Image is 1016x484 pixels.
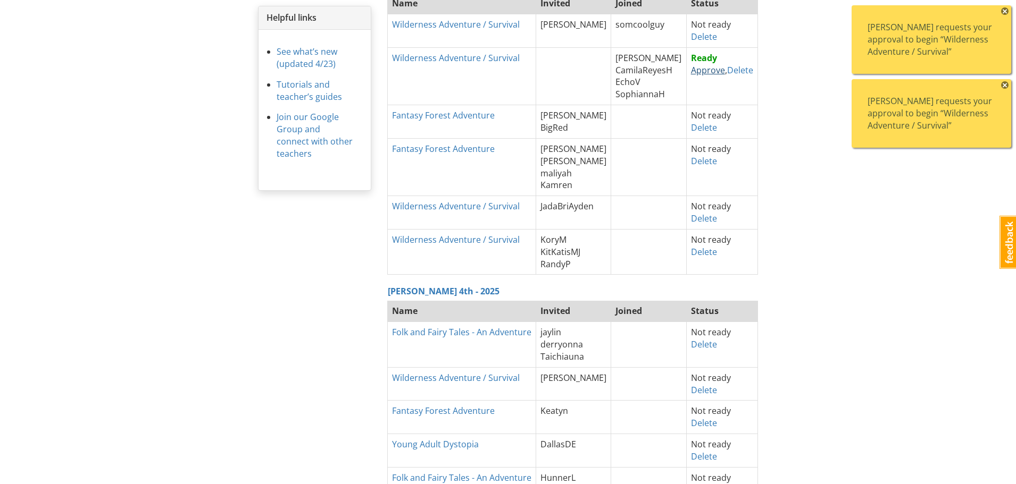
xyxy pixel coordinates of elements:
span: derryonna [540,338,583,350]
span: × [1001,81,1009,89]
a: Delete [691,213,717,224]
a: Delete [691,155,717,167]
span: [PERSON_NAME] [615,52,681,64]
span: RandyP [540,258,571,270]
a: Fantasy Forest Adventure [392,405,495,417]
span: Keatyn [540,405,568,417]
span: CamilaReyesH [615,64,672,76]
span: Not ready [691,472,731,483]
span: [PERSON_NAME] [540,19,606,30]
span: [PERSON_NAME] [540,109,606,121]
span: somcoolguy [615,19,664,30]
span: Not ready [691,234,731,245]
span: [PERSON_NAME] [540,143,606,155]
div: Helpful links [259,6,371,30]
span: Taichiauna [540,351,584,362]
a: [PERSON_NAME] 4th - 2025 [388,285,499,297]
span: Not ready [691,19,731,30]
div: [PERSON_NAME] requests your approval to begin “Wilderness Adventure / Survival” [868,95,995,132]
span: SophiannaH [615,88,665,100]
a: Wilderness Adventure / Survival [392,200,520,212]
a: Delete [691,122,717,133]
span: HunnerL [540,472,576,483]
span: Not ready [691,326,731,338]
a: Delete [691,451,717,462]
span: [PERSON_NAME] [540,372,606,384]
span: Not ready [691,143,731,155]
span: EchoV [615,76,640,88]
a: Delete [727,64,753,76]
a: Folk and Fairy Tales - An Adventure [392,472,531,483]
span: Not ready [691,109,731,121]
a: Delete [691,31,717,43]
strong: Ready [691,52,717,64]
a: Join our Google Group and connect with other teachers [277,111,353,159]
span: KitKatisMJ [540,246,580,258]
span: Not ready [691,405,731,417]
a: Delete [691,417,717,429]
a: Wilderness Adventure / Survival [392,19,520,30]
span: JadaBriAyden [540,200,594,212]
span: [PERSON_NAME] [540,155,606,167]
a: Tutorials and teacher’s guides [277,79,342,103]
a: Wilderness Adventure / Survival [392,372,520,384]
a: Wilderness Adventure / Survival [392,234,520,245]
a: Young Adult Dystopia [392,438,479,450]
span: KoryM [540,234,567,245]
th: Invited [536,301,611,322]
a: Delete [691,338,717,350]
th: Name [387,301,536,322]
th: Status [686,301,757,322]
span: × [1001,7,1009,15]
span: Kamren [540,179,572,191]
span: , [691,52,753,76]
span: Not ready [691,372,731,384]
a: Approve [691,64,725,76]
span: jaylin [540,326,561,338]
a: Folk and Fairy Tales - An Adventure [392,326,531,338]
th: Joined [611,301,686,322]
a: Fantasy Forest Adventure [392,109,495,121]
span: Not ready [691,438,731,450]
span: DallasDE [540,438,576,450]
div: [PERSON_NAME] requests your approval to begin “Wilderness Adventure / Survival” [868,21,995,58]
span: Not ready [691,200,731,212]
a: Delete [691,384,717,396]
a: See what’s new (updated 4/23) [277,46,337,70]
a: Delete [691,246,717,258]
span: maliyah [540,167,572,179]
a: Wilderness Adventure / Survival [392,52,520,64]
span: BigRed [540,122,568,133]
a: Fantasy Forest Adventure [392,143,495,155]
